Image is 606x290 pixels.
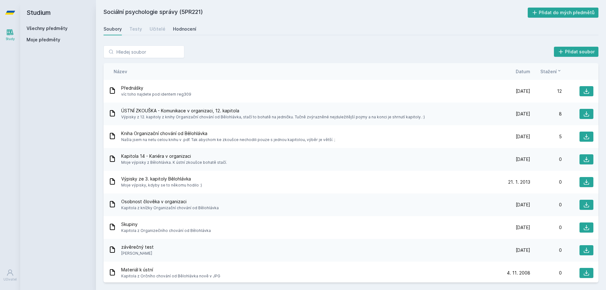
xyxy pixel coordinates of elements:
[507,270,530,276] span: 4. 11. 2008
[121,130,335,137] span: Kniha Organizační chování od Bělohlávka
[516,202,530,208] span: [DATE]
[516,68,530,75] button: Datum
[530,179,562,185] div: 0
[530,156,562,163] div: 0
[129,23,142,35] a: Testy
[121,267,220,273] span: Materiál k ústní
[150,26,165,32] div: Učitelé
[516,224,530,231] span: [DATE]
[121,205,219,211] span: Kapitola z knížky Organizační chování od Bělohlávka
[516,111,530,117] span: [DATE]
[121,221,211,228] span: Skupiny
[530,111,562,117] div: 8
[121,198,219,205] span: Osobnost člověka v organizaci
[129,26,142,32] div: Testy
[114,68,127,75] button: Název
[27,26,68,31] a: Všechny předměty
[121,85,191,91] span: Přednášky
[150,23,165,35] a: Učitelé
[516,247,530,253] span: [DATE]
[121,153,227,159] span: Kapitola 14 - Kariéra v organizaci
[1,266,19,285] a: Uživatel
[540,68,562,75] button: Stažení
[3,277,17,282] div: Uživatel
[121,108,425,114] span: ÚSTNÍ ZKOUŠKA - Komunikace v organizaci, 12. kapitola
[530,202,562,208] div: 0
[530,224,562,231] div: 0
[508,179,530,185] span: 21. 1. 2013
[104,23,122,35] a: Soubory
[173,26,196,32] div: Hodnocení
[173,23,196,35] a: Hodnocení
[121,176,202,182] span: Výpisky ze 3. kapitoly Bělohlávka
[104,45,184,58] input: Hledej soubor
[516,156,530,163] span: [DATE]
[530,88,562,94] div: 12
[554,47,599,57] button: Přidat soubor
[1,25,19,44] a: Study
[27,37,60,43] span: Moje předměty
[6,37,15,41] div: Study
[540,68,557,75] span: Stažení
[528,8,599,18] button: Přidat do mých předmětů
[121,137,335,143] span: Našla jsem na netu celou knihu v .pdf. Tak abychom ke zkoušce nechodili pouze s jednou kapitolou,...
[104,8,528,18] h2: Sociální psychologie správy (5PR221)
[121,182,202,188] span: Moje výpisky, kdyby se to někomu hodilo :)
[516,88,530,94] span: [DATE]
[516,133,530,140] span: [DATE]
[121,273,220,279] span: Kapitola z Orčního chování od Bělohlávka nově v JPG
[530,247,562,253] div: 0
[121,114,425,120] span: Výpisky z 12. kapitoly z knihy Organizační chování od Bělohlávka, stačí to bohatě na jedničku. Tu...
[121,91,191,98] span: víc toho najdete pod identem reg309
[121,159,227,166] span: Moje výpisky z Bělohlávka. K ústní zkoušce bohatě stačí.
[121,228,211,234] span: Kapitola z Organizečního chování od Bělohlávka
[121,250,154,257] span: [PERSON_NAME]
[530,133,562,140] div: 5
[530,270,562,276] div: 0
[104,26,122,32] div: Soubory
[121,244,154,250] span: závěrečný test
